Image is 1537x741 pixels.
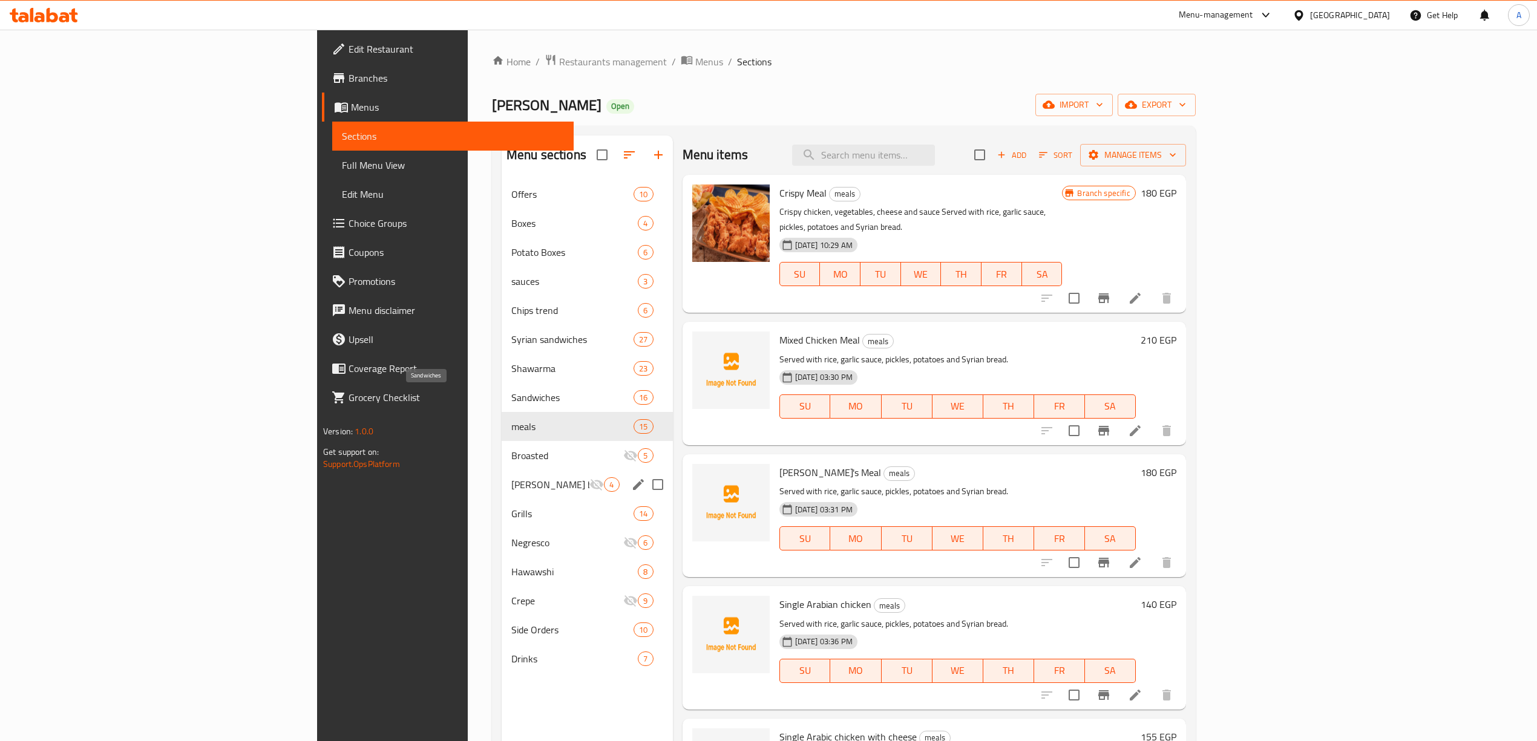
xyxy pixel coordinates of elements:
button: FR [982,262,1022,286]
nav: breadcrumb [492,54,1196,70]
span: Branches [349,71,564,85]
img: Crispy Meal [692,184,770,262]
span: TH [946,266,977,283]
span: 4 [605,479,618,491]
span: Drinks [511,651,638,666]
a: Edit menu item [1128,555,1142,570]
div: Side Orders10 [502,615,673,644]
a: Edit Menu [332,180,574,209]
div: Offers10 [502,180,673,209]
button: Sort [1036,146,1075,165]
span: Upsell [349,332,564,347]
span: 9 [638,595,652,607]
div: meals15 [502,412,673,441]
button: SA [1085,526,1136,550]
div: Grills14 [502,499,673,528]
span: Choice Groups [349,216,564,230]
div: Abu Samra boxes [511,477,590,492]
span: Full Menu View [342,158,564,172]
button: FR [1034,394,1085,419]
svg: Inactive section [623,593,638,608]
p: Crispy chicken, vegetables, cheese and sauce Served with rice, garlic sauce, pickles, potatoes an... [779,204,1063,235]
svg: Inactive section [589,477,604,492]
span: Select to update [1061,418,1087,443]
button: delete [1152,416,1181,445]
div: items [638,303,653,318]
a: Edit menu item [1128,688,1142,702]
div: Syrian sandwiches [511,332,634,347]
button: SU [779,659,831,683]
div: items [638,564,653,579]
span: 3 [638,276,652,287]
span: Negresco [511,535,624,550]
span: Crispy Meal [779,184,827,202]
span: TU [886,662,928,679]
span: Select to update [1061,286,1087,311]
span: [DATE] 03:30 PM [790,371,857,383]
button: MO [830,394,881,419]
div: meals [829,187,860,201]
button: TH [983,659,1034,683]
button: Branch-specific-item [1089,681,1118,710]
button: WE [932,394,983,419]
span: TH [988,662,1029,679]
div: Hawawshi [511,564,638,579]
span: 14 [634,508,652,520]
div: Crepe [511,593,624,608]
li: / [672,54,676,69]
span: Edit Menu [342,187,564,201]
div: Negresco6 [502,528,673,557]
a: Edit menu item [1128,291,1142,305]
span: Menus [351,100,564,114]
div: meals [862,334,894,348]
span: 6 [638,305,652,316]
button: MO [830,659,881,683]
div: sauces [511,274,638,289]
a: Edit menu item [1128,423,1142,438]
div: items [638,448,653,463]
span: TH [988,530,1029,547]
button: SU [779,262,821,286]
span: TU [865,266,896,283]
a: Grocery Checklist [322,383,574,412]
span: import [1045,97,1103,113]
div: items [634,187,653,201]
div: items [634,419,653,434]
div: Open [606,99,634,114]
span: export [1127,97,1186,113]
div: Shawarma23 [502,354,673,383]
button: WE [932,526,983,550]
span: TU [886,397,928,415]
span: WE [937,530,978,547]
span: meals [884,466,914,480]
span: Boxes [511,216,638,230]
div: Broasted5 [502,441,673,470]
button: export [1118,94,1196,116]
span: SA [1090,662,1131,679]
div: items [638,216,653,230]
div: items [634,390,653,405]
span: 10 [634,624,652,636]
span: Grocery Checklist [349,390,564,405]
button: TU [882,526,932,550]
svg: Inactive section [623,448,638,463]
a: Restaurants management [545,54,667,70]
span: MO [835,530,876,547]
span: SA [1090,530,1131,547]
span: 7 [638,653,652,665]
span: Potato Boxes [511,245,638,260]
a: Edit Restaurant [322,34,574,64]
div: items [634,622,653,637]
img: Maria's Meal [692,464,770,541]
div: Boxes4 [502,209,673,238]
span: meals [874,599,905,613]
span: 4 [638,218,652,229]
button: SA [1085,394,1136,419]
div: Potato Boxes6 [502,238,673,267]
div: items [634,361,653,376]
div: Broasted [511,448,624,463]
a: Support.OpsPlatform [323,456,400,472]
span: [PERSON_NAME] boxes [511,477,590,492]
div: Sandwiches16 [502,383,673,412]
div: Menu-management [1179,8,1253,22]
